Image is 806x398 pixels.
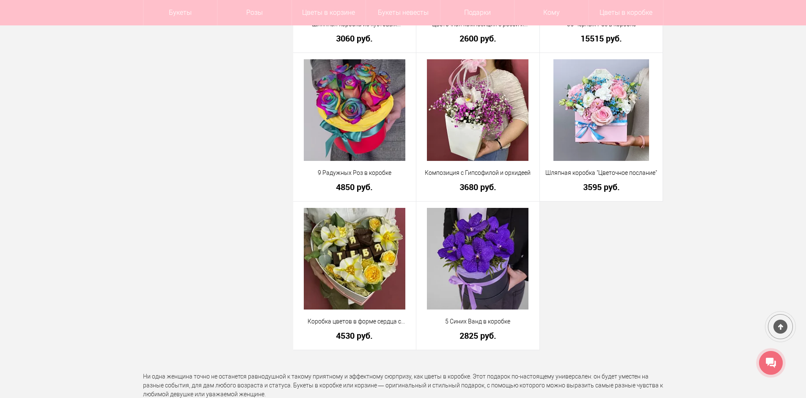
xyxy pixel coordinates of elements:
a: Шляпная коробка "Цветочное послание" [545,169,657,177]
img: Шляпная коробка "Цветочное послание" [553,59,649,161]
a: Коробка цветов в форме сердца с тюльпанами и розой [299,317,411,326]
a: 9 Радужных Роз в коробке [299,169,411,177]
a: 3060 руб. [299,34,411,43]
a: 5 Синих Ванд в коробке [422,317,534,326]
a: 4530 руб. [299,331,411,340]
a: 15515 руб. [545,34,657,43]
img: 9 Радужных Роз в коробке [304,59,405,161]
img: Коробка цветов в форме сердца с тюльпанами и розой [304,208,405,310]
a: 2825 руб. [422,331,534,340]
a: 2600 руб. [422,34,534,43]
a: 4850 руб. [299,182,411,191]
a: Композиция с Гипсофилой и орхидеей [422,169,534,177]
a: 3595 руб. [545,182,657,191]
a: 3680 руб. [422,182,534,191]
img: Композиция с Гипсофилой и орхидеей [427,59,528,161]
img: 5 Синих Ванд в коробке [427,208,528,310]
